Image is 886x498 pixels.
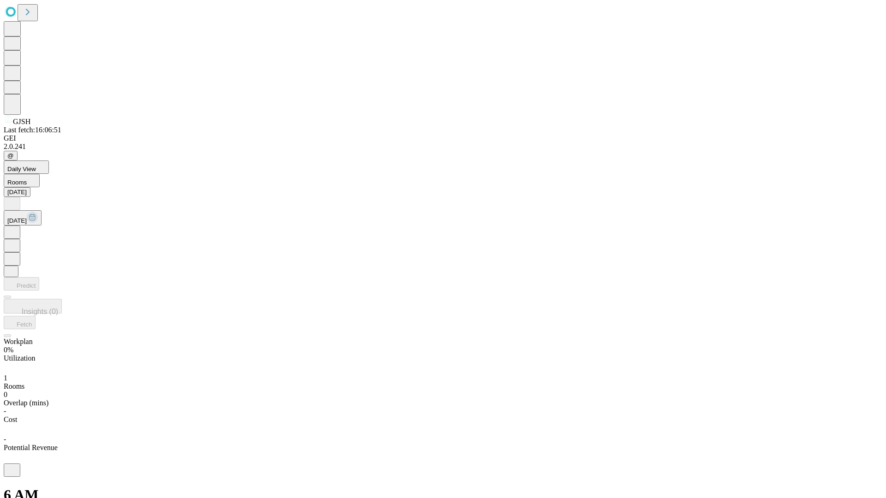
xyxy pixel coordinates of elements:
span: Insights (0) [22,308,58,315]
span: Rooms [4,382,24,390]
span: Overlap (mins) [4,399,48,407]
span: [DATE] [7,217,27,224]
span: Workplan [4,338,33,345]
span: Utilization [4,354,35,362]
div: GEI [4,134,882,142]
button: @ [4,151,18,160]
span: Cost [4,415,17,423]
span: Last fetch: 16:06:51 [4,126,61,134]
span: 1 [4,374,7,382]
span: - [4,407,6,415]
button: [DATE] [4,210,42,225]
span: 0% [4,346,13,354]
button: Rooms [4,174,40,187]
button: [DATE] [4,187,30,197]
div: 2.0.241 [4,142,882,151]
span: GJSH [13,118,30,125]
span: 0 [4,391,7,398]
button: Predict [4,277,39,290]
button: Insights (0) [4,299,62,314]
span: Daily View [7,166,36,172]
span: Potential Revenue [4,444,58,451]
button: Daily View [4,160,49,174]
span: Rooms [7,179,27,186]
span: @ [7,152,14,159]
span: - [4,435,6,443]
button: Fetch [4,316,36,329]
